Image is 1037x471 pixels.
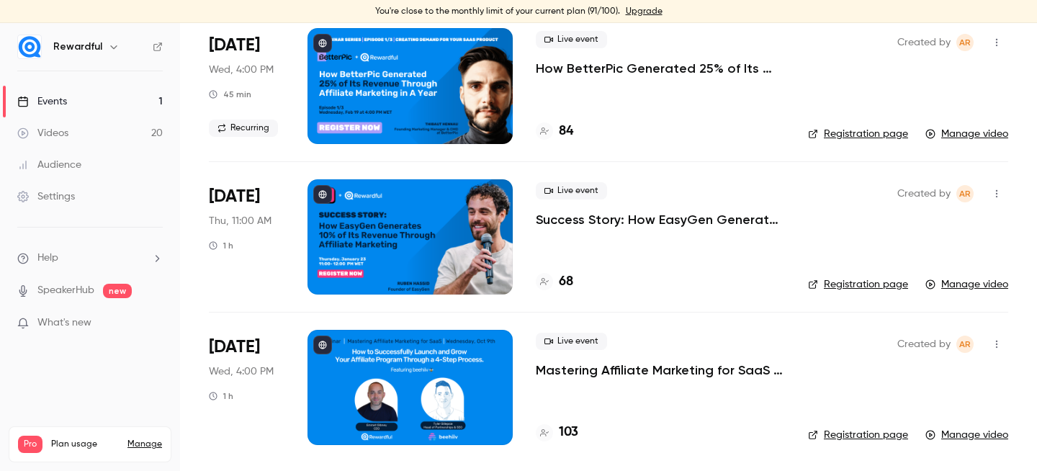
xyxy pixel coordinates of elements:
[925,277,1008,292] a: Manage video
[808,127,908,141] a: Registration page
[103,284,132,298] span: new
[956,34,974,51] span: Audrey Rampon
[536,182,607,199] span: Live event
[897,34,951,51] span: Created by
[209,336,260,359] span: [DATE]
[925,428,1008,442] a: Manage video
[536,423,578,442] a: 103
[145,317,163,330] iframe: Noticeable Trigger
[209,214,271,228] span: Thu, 11:00 AM
[17,251,163,266] li: help-dropdown-opener
[37,283,94,298] a: SpeakerHub
[536,122,573,141] a: 84
[956,336,974,353] span: Audrey Rampon
[17,94,67,109] div: Events
[51,439,119,450] span: Plan usage
[209,390,233,402] div: 1 h
[536,31,607,48] span: Live event
[536,333,607,350] span: Live event
[536,272,573,292] a: 68
[53,40,102,54] h6: Rewardful
[209,28,284,143] div: Feb 19 Wed, 4:00 PM (Europe/Lisbon)
[959,336,971,353] span: AR
[808,428,908,442] a: Registration page
[127,439,162,450] a: Manage
[18,436,42,453] span: Pro
[209,179,284,295] div: Jan 23 Thu, 11:00 AM (Europe/Lisbon)
[536,362,785,379] a: Mastering Affiliate Marketing for SaaS with Rewardful + [PERSON_NAME]
[209,240,233,251] div: 1 h
[209,34,260,57] span: [DATE]
[897,336,951,353] span: Created by
[17,158,81,172] div: Audience
[209,89,251,100] div: 45 min
[536,211,785,228] a: Success Story: How EasyGen Generates 10% of Its Revenue Through Affiliate Marketing
[559,122,573,141] h4: 84
[897,185,951,202] span: Created by
[959,34,971,51] span: AR
[209,364,274,379] span: Wed, 4:00 PM
[808,277,908,292] a: Registration page
[959,185,971,202] span: AR
[17,126,68,140] div: Videos
[536,60,785,77] a: How BetterPic Generated 25% of Its Revenue Through Affiliate Marketing in Just A Year
[37,315,91,331] span: What's new
[37,251,58,266] span: Help
[559,272,573,292] h4: 68
[209,120,278,137] span: Recurring
[17,189,75,204] div: Settings
[956,185,974,202] span: Audrey Rampon
[18,35,41,58] img: Rewardful
[209,63,274,77] span: Wed, 4:00 PM
[626,6,663,17] a: Upgrade
[209,330,284,445] div: Oct 9 Wed, 4:00 PM (Europe/Lisbon)
[209,185,260,208] span: [DATE]
[559,423,578,442] h4: 103
[925,127,1008,141] a: Manage video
